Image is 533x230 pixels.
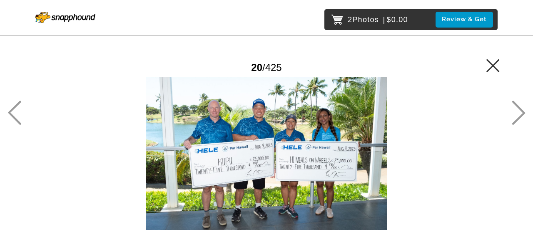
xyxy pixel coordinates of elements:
[35,12,95,23] img: Snapphound Logo
[251,62,262,73] span: 20
[348,13,408,26] p: 2 $0.00
[352,13,379,26] span: Photos
[265,62,282,73] span: 425
[383,15,385,24] span: |
[436,12,496,27] a: Review & Get
[251,58,281,76] div: /
[436,12,493,27] button: Review & Get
